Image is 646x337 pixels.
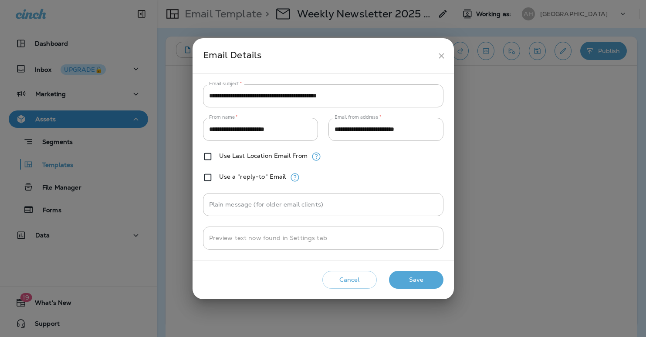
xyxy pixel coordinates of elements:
[219,173,286,180] label: Use a "reply-to" Email
[203,48,433,64] div: Email Details
[322,271,377,289] button: Cancel
[433,48,450,64] button: close
[209,114,238,120] label: From name
[209,80,242,87] label: Email subject
[335,114,381,120] label: Email from address
[219,152,308,159] label: Use Last Location Email From
[389,271,443,289] button: Save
